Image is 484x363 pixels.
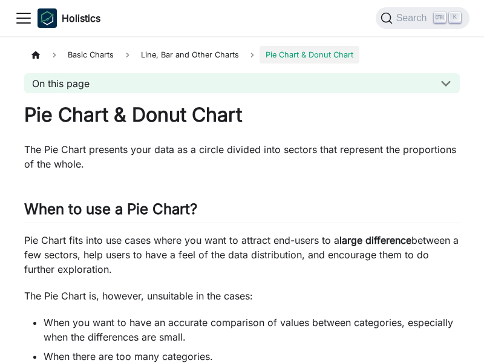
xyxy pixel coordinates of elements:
[62,11,100,25] b: Holistics
[44,315,460,344] li: When you want to have an accurate comparison of values between categories, especially when the di...
[24,233,460,276] p: Pie Chart fits into use cases where you want to attract end-users to a between a few sectors, hel...
[449,12,461,23] kbd: K
[24,103,460,127] h1: Pie Chart & Donut Chart
[24,200,460,223] h2: When to use a Pie Chart?
[376,7,469,29] button: Search (Ctrl+K)
[260,46,359,64] span: Pie Chart & Donut Chart
[135,46,245,64] span: Line, Bar and Other Charts
[24,142,460,171] p: The Pie Chart presents your data as a circle divided into sectors that represent the proportions ...
[24,73,460,93] button: On this page
[24,289,460,303] p: The Pie Chart is, however, unsuitable in the cases:
[15,9,33,27] button: Toggle navigation bar
[38,8,57,28] img: Holistics
[62,46,120,64] span: Basic Charts
[24,46,460,64] nav: Breadcrumbs
[393,13,434,24] span: Search
[339,234,411,246] strong: large difference
[38,8,100,28] a: HolisticsHolistics
[24,46,47,64] a: Home page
